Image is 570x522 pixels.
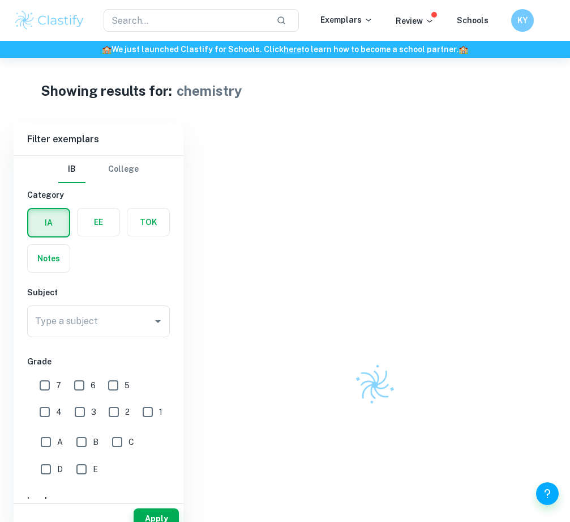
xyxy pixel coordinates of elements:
[28,245,70,272] button: Notes
[41,80,172,101] h1: Showing results for:
[91,406,96,418] span: 3
[14,9,85,32] img: Clastify logo
[457,16,488,25] a: Schools
[516,14,529,27] h6: KY
[58,156,85,183] button: IB
[108,156,139,183] button: College
[91,379,96,392] span: 6
[347,357,402,412] img: Clastify logo
[104,9,267,32] input: Search...
[125,406,130,418] span: 2
[102,45,112,54] span: 🏫
[177,80,242,101] h1: chemistry
[57,436,63,448] span: A
[58,156,139,183] div: Filter type choice
[125,379,130,392] span: 5
[93,463,98,476] span: E
[14,124,183,155] h6: Filter exemplars
[396,15,434,27] p: Review
[93,436,98,448] span: B
[27,355,170,368] h6: Grade
[536,482,559,505] button: Help and Feedback
[284,45,301,54] a: here
[56,379,61,392] span: 7
[27,189,170,201] h6: Category
[127,209,169,236] button: TOK
[28,209,69,236] button: IA
[458,45,468,54] span: 🏫
[56,406,62,418] span: 4
[27,286,170,299] h6: Subject
[78,209,119,236] button: EE
[27,494,170,507] h6: Level
[2,43,568,56] h6: We just launched Clastify for Schools. Click to learn how to become a school partner.
[150,313,166,329] button: Open
[128,436,134,448] span: C
[159,406,162,418] span: 1
[511,9,534,32] button: KY
[320,14,373,26] p: Exemplars
[57,463,63,476] span: D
